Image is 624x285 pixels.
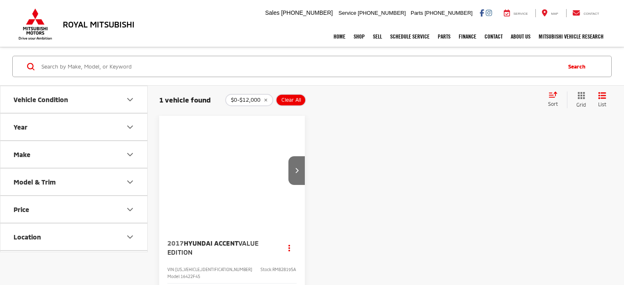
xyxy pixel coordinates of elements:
[125,177,135,187] div: Model & Trim
[125,122,135,132] div: Year
[175,267,252,272] span: [US_VEHICLE_IDENTIFICATION_NUMBER]
[276,94,306,106] button: Clear All
[125,95,135,105] div: Vehicle Condition
[265,9,279,16] span: Sales
[14,123,27,131] div: Year
[225,94,273,106] button: remove 0-12000
[125,205,135,214] div: Price
[598,101,606,108] span: List
[486,9,492,16] a: Instagram: Click to visit our Instagram page
[551,12,558,16] span: Map
[566,9,606,17] a: Contact
[14,96,68,103] div: Vehicle Condition
[507,26,535,47] a: About Us
[281,9,333,16] span: [PHONE_NUMBER]
[434,26,455,47] a: Parts: Opens in a new tab
[14,205,29,213] div: Price
[535,9,564,17] a: Map
[288,156,305,185] button: Next image
[576,101,586,108] span: Grid
[411,10,423,16] span: Parts
[514,12,528,16] span: Service
[281,97,301,103] span: Clear All
[567,91,592,108] button: Grid View
[14,233,41,241] div: Location
[167,267,175,272] span: VIN:
[184,239,238,247] span: Hyundai Accent
[282,241,297,255] button: Actions
[181,274,200,279] span: 16422F45
[480,9,484,16] a: Facebook: Click to visit our Facebook page
[17,8,54,40] img: Mitsubishi
[167,239,274,257] a: 2017Hyundai AccentValue Edition
[592,91,613,108] button: List View
[167,274,181,279] span: Model:
[0,196,148,223] button: PricePrice
[498,9,534,17] a: Service
[425,10,473,16] span: [PHONE_NUMBER]
[288,244,290,251] span: dropdown dots
[350,26,369,47] a: Shop
[14,150,30,158] div: Make
[369,26,386,47] a: Sell
[0,223,148,250] button: LocationLocation
[535,26,608,47] a: Mitsubishi Vehicle Research
[14,178,56,186] div: Model & Trim
[0,114,148,140] button: YearYear
[125,150,135,160] div: Make
[0,251,148,278] button: Dealership
[0,141,148,168] button: MakeMake
[386,26,434,47] a: Schedule Service: Opens in a new tab
[167,239,184,247] span: 2017
[0,86,148,113] button: Vehicle ConditionVehicle Condition
[231,97,261,103] span: $0-$12,000
[480,26,507,47] a: Contact
[358,10,406,16] span: [PHONE_NUMBER]
[159,96,211,104] span: 1 vehicle found
[41,57,560,76] input: Search by Make, Model, or Keyword
[338,10,356,16] span: Service
[455,26,480,47] a: Finance
[272,267,296,272] span: RM828195A
[125,232,135,242] div: Location
[63,20,135,29] h3: Royal Mitsubishi
[583,12,599,16] span: Contact
[548,101,558,107] span: Sort
[560,56,597,77] button: Search
[0,169,148,195] button: Model & TrimModel & Trim
[329,26,350,47] a: Home
[261,267,272,272] span: Stock:
[544,91,567,108] button: Select sort value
